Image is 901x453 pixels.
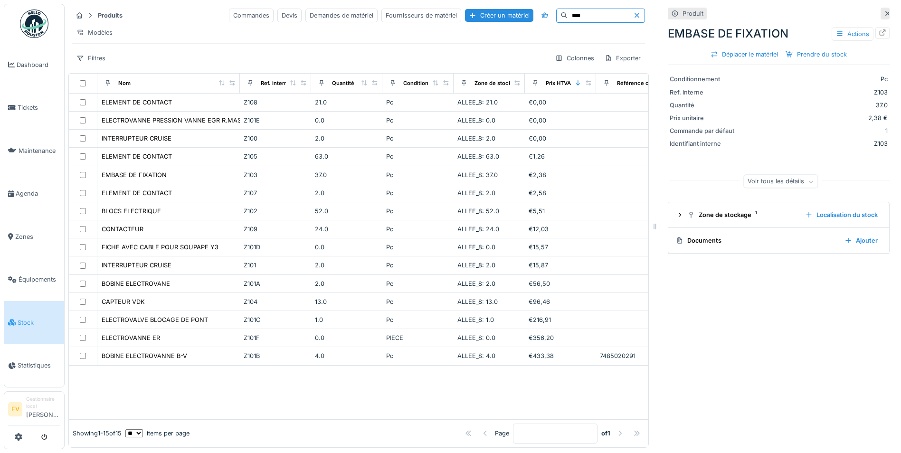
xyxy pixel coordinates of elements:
[670,113,741,123] div: Prix unitaire
[386,333,450,342] div: PIECE
[386,225,450,234] div: Pc
[386,297,450,306] div: Pc
[102,243,218,252] div: FICHE AVEC CABLE POUR SOUPAPE Y3
[670,126,741,135] div: Commande par défaut
[4,172,64,216] a: Agenda
[315,297,379,306] div: 13.0
[529,225,592,234] div: €12,03
[8,396,60,425] a: FV Gestionnaire local[PERSON_NAME]
[315,333,379,342] div: 0.0
[244,333,307,342] div: Z101F
[102,333,160,342] div: ELECTROVANNE ER
[315,116,379,125] div: 0.0
[261,79,291,87] div: Ref. interne
[315,261,379,270] div: 2.0
[529,297,592,306] div: €96,46
[801,208,882,221] div: Localisation du stock
[94,11,126,20] strong: Produits
[457,262,495,269] span: ALLEE_8: 2.0
[305,9,378,22] div: Demandes de matériel
[683,9,703,18] div: Produit
[600,51,645,65] div: Exporter
[315,351,379,360] div: 4.0
[403,79,448,87] div: Conditionnement
[457,171,498,179] span: ALLEE_8: 37.0
[244,297,307,306] div: Z104
[315,225,379,234] div: 24.0
[102,189,172,198] div: ELEMENT DE CONTACT
[457,334,495,341] span: ALLEE_8: 0.0
[457,316,494,323] span: ALLEE_8: 1.0
[617,79,679,87] div: Référence constructeur
[244,225,307,234] div: Z109
[707,48,782,61] div: Déplacer le matériel
[277,9,302,22] div: Devis
[743,175,818,189] div: Voir tous les détails
[745,75,888,84] div: Pc
[386,189,450,198] div: Pc
[745,113,888,123] div: 2,38 €
[102,170,167,179] div: EMBASE DE FIXATION
[529,261,592,270] div: €15,87
[529,315,592,324] div: €216,91
[457,352,495,359] span: ALLEE_8: 4.0
[125,429,190,438] div: items per page
[4,258,64,302] a: Équipements
[18,318,60,327] span: Stock
[457,226,499,233] span: ALLEE_8: 24.0
[102,351,187,360] div: BOBINE ELECTROVANNE B-V
[386,315,450,324] div: Pc
[745,126,888,135] div: 1
[102,134,171,143] div: INTERRUPTEUR CRUISE
[18,103,60,112] span: Tickets
[672,232,885,249] summary: DocumentsAjouter
[4,215,64,258] a: Zones
[386,170,450,179] div: Pc
[102,225,143,234] div: CONTACTEUR
[386,261,450,270] div: Pc
[495,429,509,438] div: Page
[315,134,379,143] div: 2.0
[244,315,307,324] div: Z101C
[15,232,60,241] span: Zones
[315,243,379,252] div: 0.0
[529,207,592,216] div: €5,51
[386,279,450,288] div: Pc
[4,86,64,130] a: Tickets
[315,98,379,107] div: 21.0
[20,9,48,38] img: Badge_color-CXgf-gQk.svg
[102,116,253,125] div: ELECTROVANNE PRESSION VANNE EGR R.MASTER
[529,98,592,107] div: €0,00
[457,208,499,215] span: ALLEE_8: 52.0
[670,75,741,84] div: Conditionnement
[102,152,172,161] div: ELEMENT DE CONTACT
[244,351,307,360] div: Z101B
[687,210,797,219] div: Zone de stockage
[18,361,60,370] span: Statistiques
[72,51,110,65] div: Filtres
[102,98,172,107] div: ELEMENT DE CONTACT
[668,25,890,42] div: EMBASE DE FIXATION
[16,189,60,198] span: Agenda
[386,152,450,161] div: Pc
[244,152,307,161] div: Z105
[386,243,450,252] div: Pc
[745,101,888,110] div: 37.0
[457,153,499,160] span: ALLEE_8: 63.0
[315,315,379,324] div: 1.0
[457,298,498,305] span: ALLEE_8: 13.0
[244,189,307,198] div: Z107
[529,189,592,198] div: €2,58
[4,43,64,86] a: Dashboard
[244,116,307,125] div: Z101E
[8,402,22,416] li: FV
[72,26,117,39] div: Modèles
[244,261,307,270] div: Z101
[102,207,161,216] div: BLOCS ELECTRIQUE
[457,244,495,251] span: ALLEE_8: 0.0
[457,99,498,106] span: ALLEE_8: 21.0
[529,333,592,342] div: €356,20
[670,101,741,110] div: Quantité
[551,51,598,65] div: Colonnes
[457,135,495,142] span: ALLEE_8: 2.0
